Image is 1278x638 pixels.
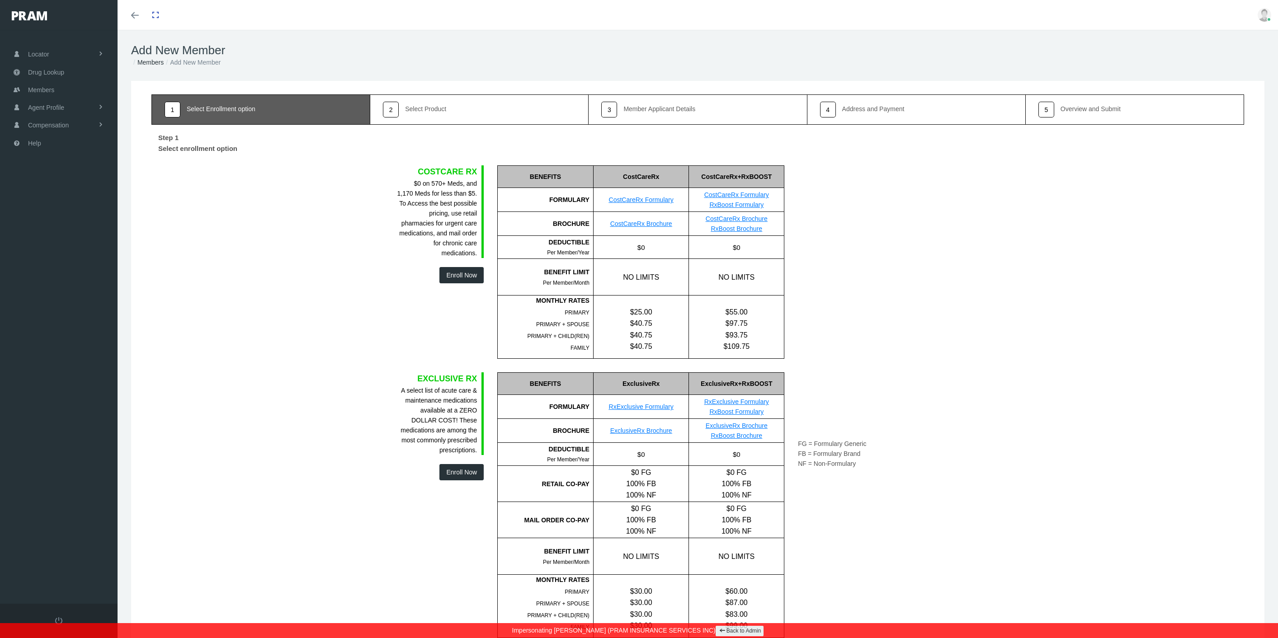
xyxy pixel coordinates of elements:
[689,586,784,597] div: $60.00
[498,237,589,247] div: DEDUCTIBLE
[28,99,64,116] span: Agent Profile
[571,345,589,351] span: FAMILY
[798,460,856,467] span: NF = Non-Formulary
[547,249,589,256] span: Per Member/Year
[798,450,860,457] span: FB = Formulary Brand
[593,538,689,574] div: NO LIMITS
[689,525,784,537] div: 100% NF
[689,306,784,318] div: $55.00
[704,191,769,198] a: CostCareRx Formulary
[842,106,905,112] div: Address and Payment
[610,427,672,434] a: ExclusiveRx Brochure
[28,81,54,99] span: Members
[689,341,784,352] div: $109.75
[594,478,689,489] div: 100% FB
[704,398,769,405] a: RxExclusive Formulary
[439,464,484,480] button: Enroll Now
[164,57,221,67] li: Add New Member
[711,225,762,232] a: RxBoost Brochure
[151,129,185,143] label: Step 1
[594,620,689,631] div: $30.00
[497,419,593,443] div: BROCHURE
[1258,8,1271,22] img: user-placeholder.jpg
[28,135,41,152] span: Help
[594,609,689,620] div: $30.00
[689,514,784,525] div: 100% FB
[28,64,64,81] span: Drug Lookup
[594,525,689,537] div: 100% NF
[594,318,689,329] div: $40.75
[610,220,672,227] a: CostCareRx Brochure
[689,620,784,631] div: $99.00
[187,106,255,112] div: Select Enrollment option
[165,102,180,117] div: 1
[565,310,589,316] span: PRIMARY
[528,612,589,619] span: PRIMARY + CHILD(REN)
[709,408,764,415] a: RxBoost Formulary
[594,489,689,501] div: 100% NF
[593,259,689,295] div: NO LIMITS
[547,456,589,463] span: Per Member/Year
[798,440,866,447] span: FG = Formulary Generic
[397,372,477,385] div: EXCLUSIVE RX
[536,321,589,328] span: PRIMARY + SPOUSE
[498,296,589,305] div: MONTHLY RATES
[497,188,593,212] div: FORMULARY
[497,395,593,419] div: FORMULARY
[709,201,764,208] a: RxBoost Formulary
[594,503,689,514] div: $0 FG
[28,46,49,63] span: Locator
[28,117,69,134] span: Compensation
[439,267,484,283] button: Enroll Now
[397,165,477,178] div: COSTCARE RX
[565,589,589,595] span: PRIMARY
[536,600,589,607] span: PRIMARY + SPOUSE
[706,215,768,222] a: CostCareRx Brochure
[689,372,784,395] div: ExclusiveRx+RxBOOST
[1038,102,1054,117] div: 5
[594,306,689,318] div: $25.00
[594,514,689,525] div: 100% FB
[498,546,589,556] div: BENEFIT LIMIT
[594,341,689,352] div: $40.75
[543,559,589,565] span: Per Member/Month
[594,467,689,478] div: $0 FG
[12,11,47,20] img: PRAM_20_x_78.png
[498,444,589,454] div: DEDUCTIBLE
[498,575,589,585] div: MONTHLY RATES
[528,333,589,339] span: PRIMARY + CHILD(REN)
[498,267,589,277] div: BENEFIT LIMIT
[593,443,689,465] div: $0
[609,196,674,203] a: CostCareRx Formulary
[716,626,764,636] a: Back to Admin
[689,478,784,489] div: 100% FB
[397,385,477,455] div: A select list of acute care & maintenance medications available at a ZERO DOLLAR COST! These medi...
[689,467,784,478] div: $0 FG
[689,489,784,501] div: 100% NF
[1061,106,1121,112] div: Overview and Submit
[593,372,689,395] div: ExclusiveRx
[405,106,446,112] div: Select Product
[594,586,689,597] div: $30.00
[151,143,244,157] label: Select enrollment option
[689,609,784,620] div: $83.00
[689,329,784,341] div: $93.75
[497,372,593,395] div: BENEFITS
[593,165,689,188] div: CostCareRx
[593,236,689,258] div: $0
[689,236,784,258] div: $0
[131,43,1264,57] h1: Add New Member
[594,329,689,341] div: $40.75
[497,165,593,188] div: BENEFITS
[689,597,784,608] div: $87.00
[711,432,762,439] a: RxBoost Brochure
[689,259,784,295] div: NO LIMITS
[497,212,593,236] div: BROCHURE
[397,178,477,258] div: $0 on 570+ Meds, and 1,170 Meds for less than $5. To Access the best possible pricing, use retail...
[594,597,689,608] div: $30.00
[689,538,784,574] div: NO LIMITS
[609,403,674,410] a: RxExclusive Formulary
[623,106,695,112] div: Member Applicant Details
[383,102,399,117] div: 2
[498,479,589,489] div: RETAIL CO-PAY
